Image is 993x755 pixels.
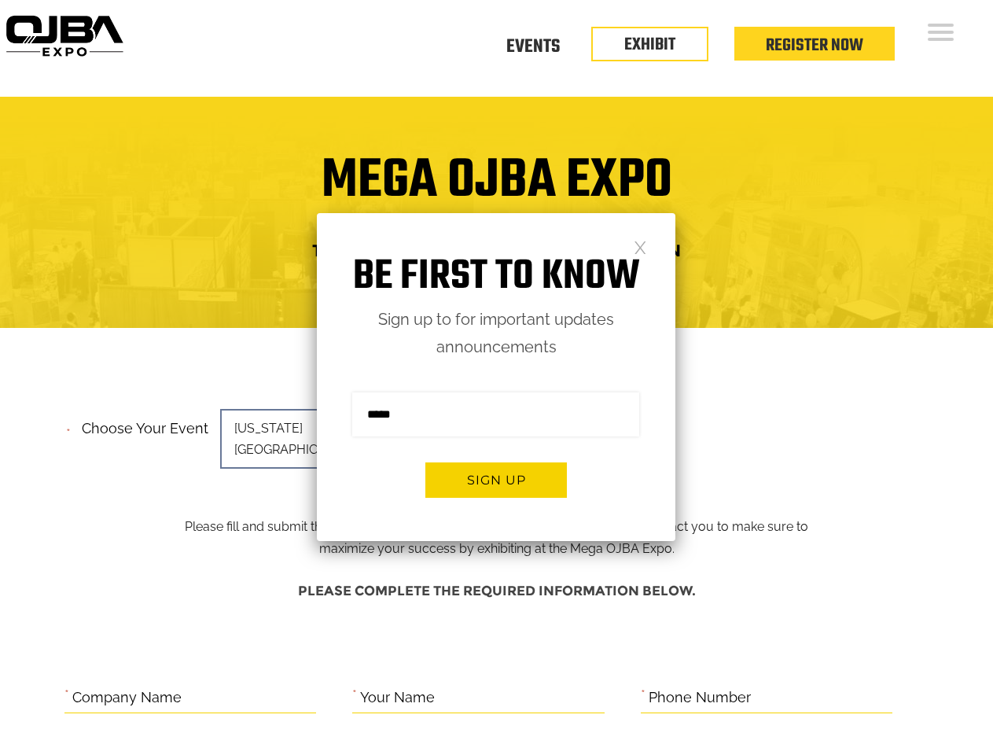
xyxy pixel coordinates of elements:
a: EXHIBIT [624,31,675,58]
h4: Please complete the required information below. [64,576,929,606]
h1: Be first to know [317,252,675,302]
label: Choose your event [72,407,208,441]
label: Your Name [360,686,435,710]
label: Phone Number [649,686,751,710]
label: Company Name [72,686,182,710]
a: Register Now [766,32,863,59]
h1: Mega OJBA Expo [12,159,981,222]
a: Close [634,240,647,253]
span: [US_STATE][GEOGRAPHIC_DATA] [220,409,440,469]
button: Sign up [425,462,567,498]
h4: Trade Show Exhibit Space Application [12,236,981,265]
p: Sign up to for important updates announcements [317,306,675,361]
p: Please fill and submit the information below and one of our team members will contact you to make... [172,415,821,560]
